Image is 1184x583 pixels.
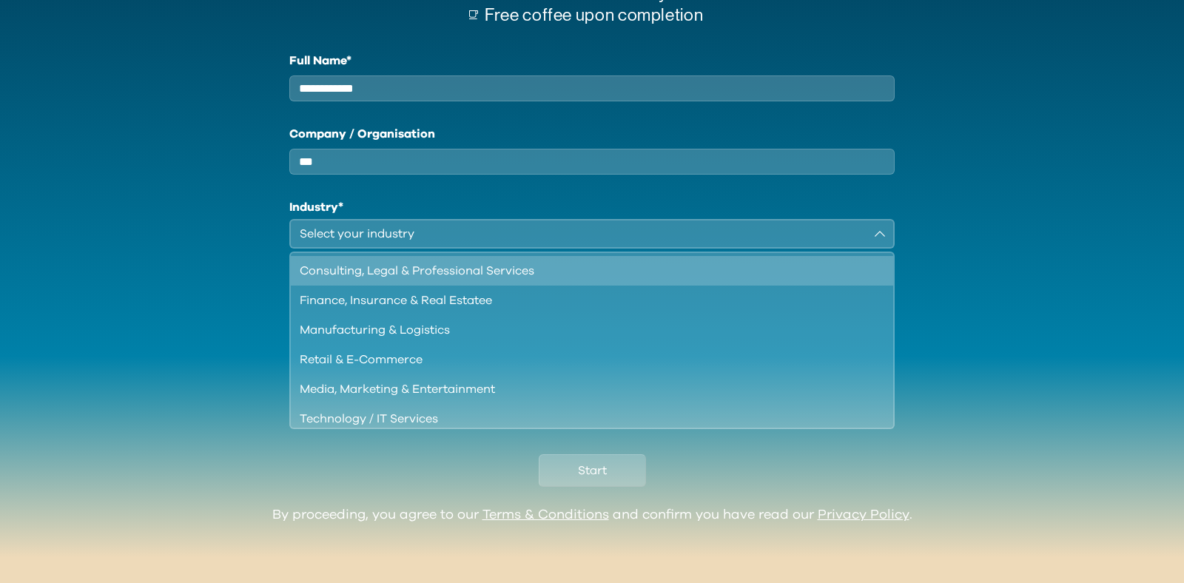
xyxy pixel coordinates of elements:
[300,380,867,398] div: Media, Marketing & Entertainment
[539,454,646,487] button: Start
[289,52,895,70] label: Full Name*
[289,198,895,216] h1: Industry*
[485,4,716,26] p: Free coffee upon completion
[289,219,895,249] button: Select your industry
[300,410,867,428] div: Technology / IT Services
[289,125,895,143] label: Company / Organisation
[818,508,909,522] a: Privacy Policy
[300,291,867,309] div: Finance, Insurance & Real Estatee
[300,262,867,280] div: Consulting, Legal & Professional Services
[482,508,609,522] a: Terms & Conditions
[289,252,895,429] ul: Select your industry
[300,225,864,243] div: Select your industry
[272,508,912,524] div: By proceeding, you agree to our and confirm you have read our .
[578,462,607,479] span: Start
[300,321,867,339] div: Manufacturing & Logistics
[300,351,867,368] div: Retail & E-Commerce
